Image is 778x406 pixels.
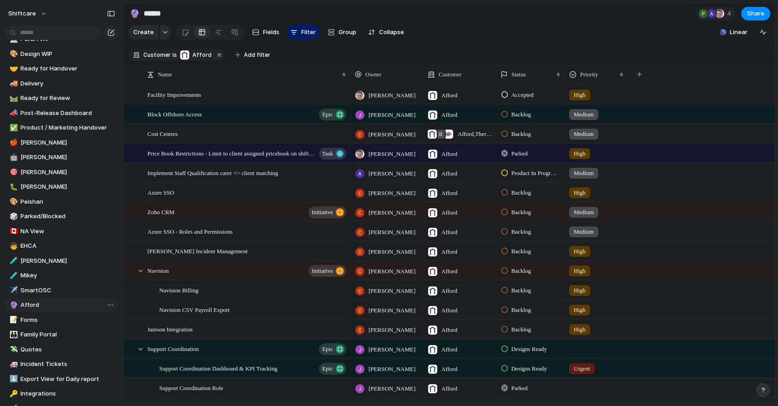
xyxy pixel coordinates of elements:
span: Backlog [511,325,531,334]
span: High [574,247,586,256]
span: High [574,149,586,158]
a: 🤖[PERSON_NAME] [5,150,118,164]
span: Zoho CRM [147,206,175,217]
span: Ready for Review [20,94,115,103]
span: Cost Centres [147,128,178,139]
button: Share [741,7,770,20]
button: Linear [716,25,751,39]
span: Afford [441,384,457,393]
div: 🐛 [10,182,16,192]
span: Ready for Handover [20,64,115,73]
span: [PERSON_NAME] [369,365,415,374]
div: 🎨Design WIP [5,47,118,61]
span: Product In Progress [511,169,557,178]
button: Epic [319,363,346,375]
button: Epic [319,343,346,355]
div: 🎲 [10,211,16,222]
span: Task [322,147,333,160]
button: 💸 [8,345,17,354]
span: Afford [192,51,212,59]
span: High [574,188,586,197]
div: 🎲Parked/Blocked [5,210,118,223]
button: 🚚 [8,79,17,88]
span: 4 [727,9,734,18]
span: Collapse [379,28,404,37]
a: 🔮Afford [5,298,118,312]
span: [PERSON_NAME] [20,182,115,191]
span: Parked/Blocked [20,212,115,221]
button: 🧪 [8,271,17,280]
button: Afford [178,50,213,60]
span: Design WIP [20,50,115,59]
span: Family Portal [20,330,115,339]
div: 🎯[PERSON_NAME] [5,165,118,179]
span: [PERSON_NAME] [369,150,415,159]
span: Accepted [511,90,534,100]
span: Linear [730,28,748,37]
div: 🛤️ [10,93,16,104]
button: 🚑 [8,360,17,369]
div: 🤝Ready for Handover [5,62,118,75]
span: Fields [263,28,279,37]
span: Designs Ready [511,364,547,373]
span: Backlog [511,208,531,217]
span: [PERSON_NAME] [369,384,415,393]
span: High [574,325,586,334]
div: 🤖 [10,152,16,163]
button: 🧒 [8,241,17,251]
span: Name [158,70,172,79]
span: [PERSON_NAME] [369,91,415,100]
div: 📝 [10,315,16,325]
span: Afford [441,91,457,100]
span: NA View [20,227,115,236]
div: 🚑 [10,359,16,370]
a: 🍎[PERSON_NAME] [5,136,118,150]
span: Backlog [511,110,531,119]
span: Afford [441,150,457,159]
a: 🛤️Ready for Review [5,91,118,105]
button: 📝 [8,316,17,325]
span: [PERSON_NAME] [369,247,415,256]
span: High [574,286,586,295]
button: ⬇️ [8,375,17,384]
button: 🎲 [8,212,17,221]
button: 👪 [8,330,17,339]
div: 🎨 [10,196,16,207]
a: 🧪Mikey [5,269,118,282]
button: 🤖 [8,153,17,162]
button: 🐛 [8,182,17,191]
span: Navision CSV Payroll Export [159,304,230,315]
span: Parked [511,384,528,393]
span: [PERSON_NAME] [369,345,415,354]
span: [PERSON_NAME] [20,138,115,147]
span: [PERSON_NAME] [369,286,415,296]
span: is [172,51,177,59]
a: 🧒EHCA [5,239,118,253]
button: ✅ [8,123,17,132]
span: [PERSON_NAME] [20,168,115,177]
span: Customer [143,51,171,59]
span: Support Coordination Role [159,382,223,393]
button: 🇨🇦 [8,227,17,236]
span: Mikey [20,271,115,280]
span: [PERSON_NAME] [369,267,415,276]
span: [PERSON_NAME] [20,256,115,266]
span: Backlog [511,306,531,315]
div: 🐛[PERSON_NAME] [5,180,118,194]
span: Azure SSO [147,187,174,197]
div: 🎯 [10,167,16,177]
div: 🚚 [10,78,16,89]
button: initiative [308,206,346,218]
button: Fields [248,25,283,40]
span: Epic [322,362,333,375]
span: Block Offshore Access [147,109,202,119]
a: 🎨Peishan [5,195,118,209]
a: 🇨🇦NA View [5,225,118,238]
span: initiative [312,265,333,277]
span: Afford [441,286,457,296]
span: [PERSON_NAME] [369,130,415,139]
a: 👪Family Portal [5,328,118,341]
button: Epic [319,109,346,120]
